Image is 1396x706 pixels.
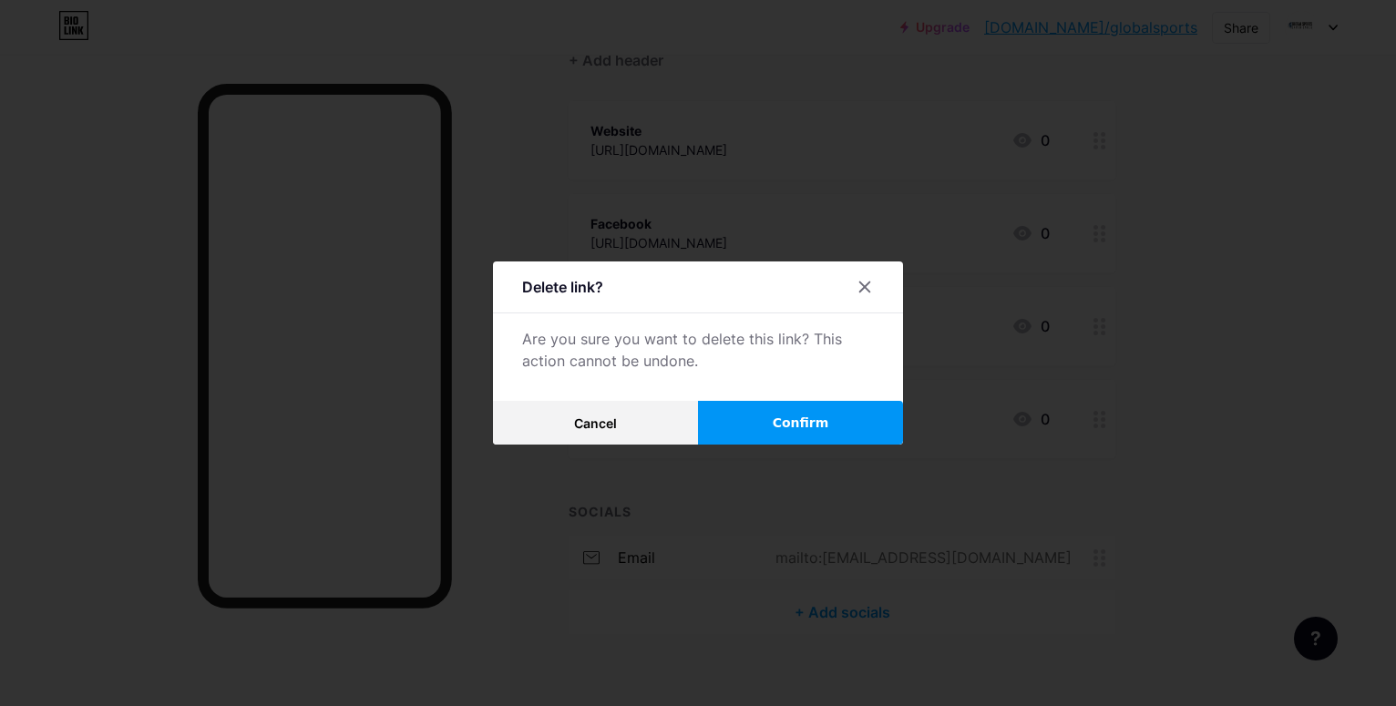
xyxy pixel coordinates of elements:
div: Are you sure you want to delete this link? This action cannot be undone. [522,328,874,372]
span: Confirm [773,414,829,433]
span: Cancel [574,415,617,431]
button: Cancel [493,401,698,445]
button: Confirm [698,401,903,445]
div: Delete link? [522,276,603,298]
